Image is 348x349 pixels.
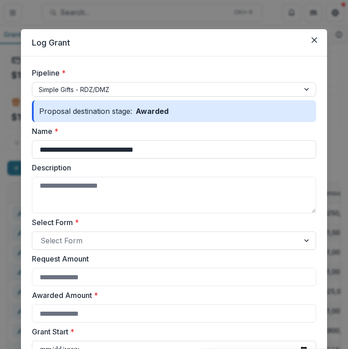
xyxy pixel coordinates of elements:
div: Proposal destination stage: [32,100,316,122]
label: Select Form [32,217,311,228]
button: Close [307,33,322,47]
label: Awarded Amount [32,290,311,301]
label: Grant Start [32,326,311,337]
label: Description [32,162,311,173]
label: Pipeline [32,67,311,78]
label: Request Amount [32,253,311,264]
label: Name [32,126,311,137]
header: Log Grant [21,29,327,56]
p: Awarded [132,106,172,117]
